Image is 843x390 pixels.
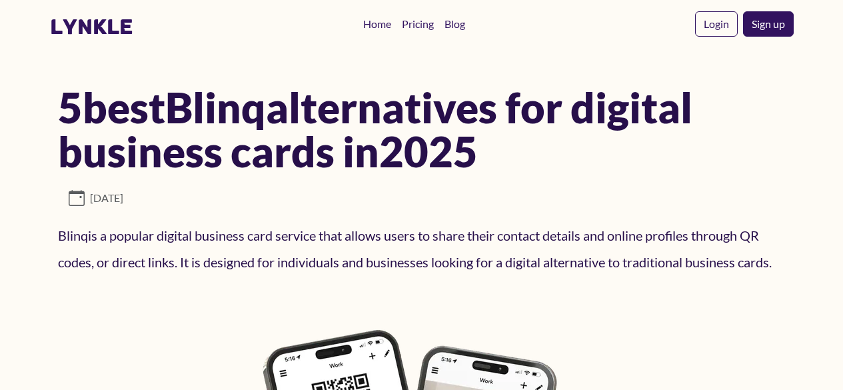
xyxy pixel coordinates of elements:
[50,14,133,39] a: lynkle
[743,11,794,37] a: Sign up
[397,11,439,37] a: Pricing
[58,222,786,275] p: Blinq is a popular digital business card service that allows users to share their contact details...
[695,11,738,37] a: Login
[58,85,786,174] h1: 5 best Blinq alternatives for digital business cards in 2025
[358,11,397,37] a: Home
[69,190,123,206] span: [DATE]
[439,11,470,37] a: Blog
